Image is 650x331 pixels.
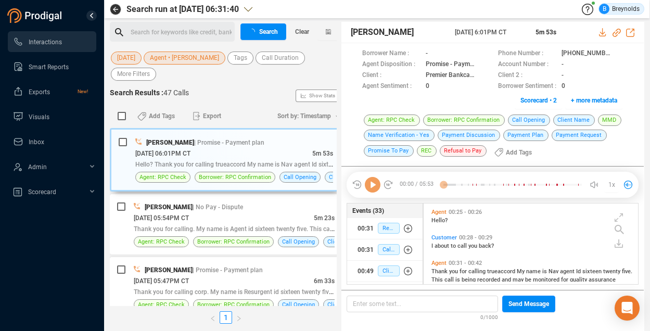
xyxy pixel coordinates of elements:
[589,276,616,283] span: assurance
[7,8,65,23] img: prodigal-logo
[431,234,457,241] span: Customer
[447,209,484,215] span: 00:25 - 00:26
[110,194,342,254] div: [PERSON_NAME]| No Pay - Dispute[DATE] 05:54PM CT5m 23sThank you for calling. My name is Agent id ...
[362,59,420,70] span: Agent Disposition :
[622,268,632,275] span: five.
[576,268,582,275] span: Id
[426,59,475,70] span: Promise - Payment plan
[134,214,189,222] span: [DATE] 05:54PM CT
[526,268,542,275] span: name
[438,130,500,141] span: Payment Discussion
[78,81,88,102] span: New!
[28,188,56,196] span: Scorecard
[393,177,443,193] span: 00:00 / 05:53
[146,139,194,146] span: [PERSON_NAME]
[13,131,88,152] a: Inbox
[502,276,513,283] span: and
[271,108,342,124] button: Sort by: Timestamp
[515,92,563,109] button: Scorecard • 2
[134,277,189,285] span: [DATE] 05:47PM CT
[327,300,360,310] span: Client Name
[358,263,374,279] div: 00:49
[110,128,342,192] div: [PERSON_NAME]| Promise - Payment plan[DATE] 06:01PM CT5m 53sHello? Thank you for calling trueacco...
[259,23,278,40] span: Search
[110,88,163,97] span: Search Results :
[429,206,638,282] div: grid
[536,29,556,36] span: 5m 53s
[457,243,468,249] span: call
[197,237,270,247] span: Borrower: RPC Confirmation
[329,172,361,182] span: Client Name
[426,70,475,81] span: Premier Bankcard
[206,311,220,324] li: Previous Page
[362,70,420,81] span: Client :
[232,311,246,324] button: right
[138,237,185,247] span: Agent: RPC Check
[144,52,225,65] button: Agent • [PERSON_NAME]
[8,81,96,102] li: Exports
[426,48,428,59] span: -
[561,276,570,283] span: for
[8,131,96,152] li: Inbox
[277,108,331,124] span: Sort by: Timestamp
[455,28,523,37] span: [DATE] 6:01PM CT
[378,265,400,276] span: Client Name
[110,257,342,317] div: [PERSON_NAME]| Promise - Payment plan[DATE] 05:47PM CT6m 33sThank you for calling corp. My name i...
[227,52,253,65] button: Tags
[295,23,309,40] span: Clear
[282,300,315,310] span: Call Opening
[8,106,96,127] li: Visuals
[525,276,533,283] span: be
[210,315,216,322] span: left
[347,261,423,282] button: 00:49Client Name
[314,214,335,222] span: 5m 23s
[477,276,502,283] span: recorded
[565,92,623,109] button: + more metadata
[358,284,374,301] div: 00:53
[240,23,286,40] button: Search
[603,4,606,14] span: B
[431,217,448,224] span: Hello?
[604,177,619,192] button: 1x
[562,70,564,81] span: -
[134,224,409,233] span: Thank you for calling. My name is Agent id sixteen twenty five. This call is being recorded and may
[203,108,221,124] span: Export
[431,209,447,215] span: Agent
[468,268,487,275] span: calling
[145,266,193,274] span: [PERSON_NAME]
[262,52,299,65] span: Call Duration
[351,26,414,39] span: [PERSON_NAME]
[13,31,88,52] a: Interactions
[364,130,435,141] span: Name Verification - Yes
[451,243,457,249] span: to
[431,243,435,249] span: I
[426,81,429,92] span: 0
[582,268,603,275] span: sixteen
[236,315,242,322] span: right
[506,144,532,161] span: Add Tags
[220,311,232,324] li: 1
[206,311,220,324] button: left
[197,300,270,310] span: Borrower: RPC Confirmation
[460,268,468,275] span: for
[352,206,384,215] span: Events (33)
[423,114,505,126] span: Borrower: RPC Confirmation
[562,48,610,59] span: [PHONE_NUMBER]
[358,220,374,237] div: 00:31
[111,52,142,65] button: [DATE]
[347,282,423,303] button: 00:53Agent: RPC Check
[417,145,437,157] span: REC
[186,108,227,124] button: Export
[134,287,408,296] span: Thank you for calling corp. My name is Resurgent id sixteen twenty five. This call is being recorded
[603,268,622,275] span: twenty
[220,312,232,323] a: 1
[549,268,560,275] span: Nav
[13,81,88,102] a: ExportsNew!
[520,92,557,109] span: Scorecard • 2
[455,276,462,283] span: is
[447,260,484,266] span: 00:31 - 00:42
[599,4,640,14] div: Breynolds
[149,108,175,124] span: Add Tags
[312,150,333,157] span: 5m 53s
[498,59,556,70] span: Account Number :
